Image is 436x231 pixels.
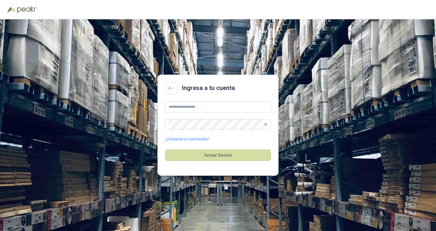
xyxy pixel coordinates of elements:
[264,123,267,126] span: eye-invisible
[165,149,271,161] button: Iniciar Sesión
[7,7,16,13] img: Logo
[182,83,235,93] h2: Ingresa a tu cuenta
[17,6,36,13] img: Peakr
[165,136,209,142] a: ¿Olvidaste tu contraseña?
